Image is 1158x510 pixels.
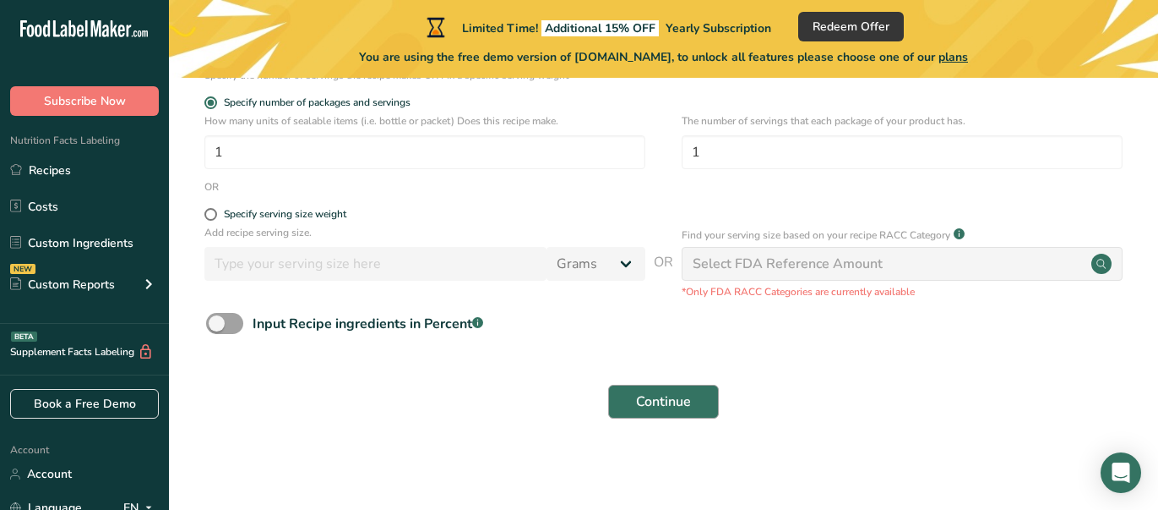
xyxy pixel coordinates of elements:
div: Specify serving size weight [224,208,346,221]
div: Custom Reports [10,276,115,293]
button: Subscribe Now [10,86,159,116]
p: Find your serving size based on your recipe RACC Category [682,228,950,243]
p: *Only FDA RACC Categories are currently available [682,284,1123,299]
span: Additional 15% OFF [541,20,659,36]
button: Redeem Offer [798,12,904,41]
div: Select FDA Reference Amount [693,254,883,274]
span: plans [938,49,968,65]
div: BETA [11,332,37,342]
div: Open Intercom Messenger [1101,452,1141,493]
div: NEW [10,264,35,274]
div: Input Recipe ingredients in Percent [253,314,483,334]
button: Continue [608,385,719,419]
p: The number of servings that each package of your product has. [682,113,1123,129]
span: Subscribe Now [44,92,126,110]
span: Redeem Offer [813,18,889,36]
span: OR [654,252,673,299]
p: Add recipe serving size. [204,225,645,240]
p: How many units of sealable items (i.e. bottle or packet) Does this recipe make. [204,113,645,129]
span: Continue [636,392,691,412]
a: Book a Free Demo [10,389,159,419]
span: You are using the free demo version of [DOMAIN_NAME], to unlock all features please choose one of... [359,48,968,66]
span: Specify number of packages and servings [217,96,410,109]
div: Limited Time! [423,17,771,37]
input: Type your serving size here [204,247,546,281]
div: OR [204,179,219,195]
span: Yearly Subscription [666,20,771,36]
